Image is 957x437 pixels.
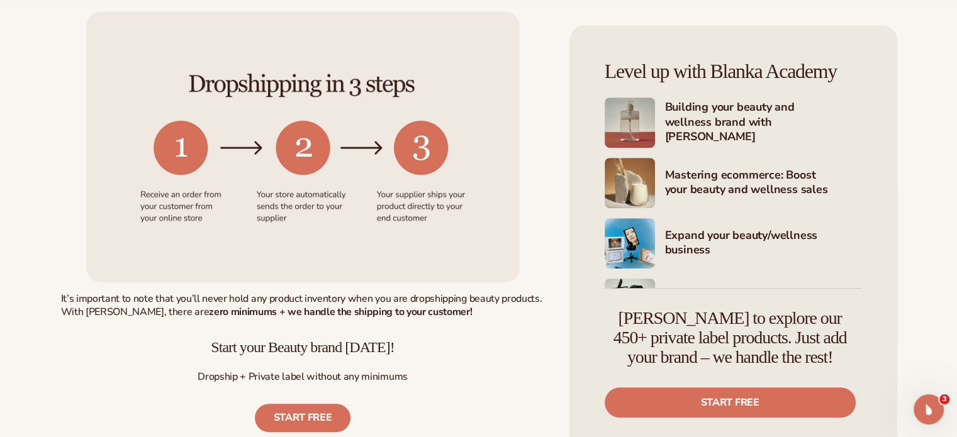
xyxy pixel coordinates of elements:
a: Shopify Image 8 Marketing your beauty and wellness brand 101 [605,279,862,329]
img: Shopify Image 8 [605,279,655,329]
a: Start free [605,387,856,418]
a: Shopify Image 5 Building your beauty and wellness brand with [PERSON_NAME] [605,97,862,148]
p: Dropship + Private label without any minimums [61,370,545,384]
a: Sign up - Blanka Brand [86,11,520,282]
a: Start free [255,404,351,432]
span: 3 [939,394,949,404]
h4: Building your beauty and wellness brand with [PERSON_NAME] [665,100,862,145]
img: Diagram showing the 3 steps in dropshipping beauty products. [86,11,520,282]
h4: [PERSON_NAME] to explore our 450+ private label products. Just add your brand – we handle the rest! [605,309,856,367]
h4: Mastering ecommerce: Boost your beauty and wellness sales [665,168,862,199]
strong: zero minimums + we handle the shipping to your customer! [209,305,472,319]
h4: Level up with Blanka Academy [605,60,862,82]
iframe: Intercom live chat [914,394,944,424]
img: Shopify Image 5 [605,97,655,148]
p: It’s important to note that you’ll never hold any product inventory when you are dropshipping bea... [61,292,545,319]
img: Shopify Image 6 [605,158,655,208]
img: Shopify Image 7 [605,218,655,268]
a: Shopify Image 6 Mastering ecommerce: Boost your beauty and wellness sales [605,158,862,208]
a: Shopify Image 7 Expand your beauty/wellness business [605,218,862,268]
h3: Start your Beauty brand [DATE]! [61,339,545,355]
h4: Expand your beauty/wellness business [665,228,862,259]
